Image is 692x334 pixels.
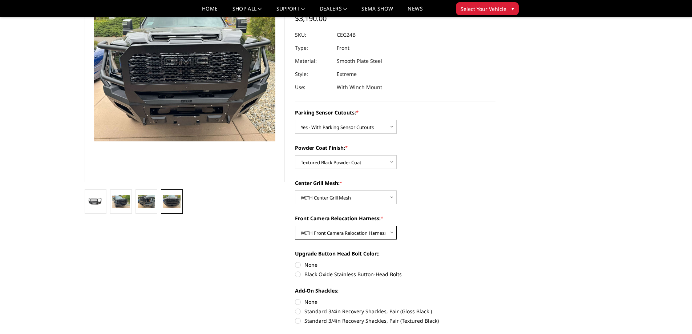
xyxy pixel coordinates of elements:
label: Add-On Shackles: [295,287,495,294]
label: Upgrade Button Head Bolt Color:: [295,250,495,257]
span: ▾ [511,5,514,12]
label: Center Grill Mesh: [295,179,495,187]
dt: Type: [295,41,331,55]
label: Standard 3/4in Recovery Shackles, Pair (Gloss Black ) [295,307,495,315]
span: Select Your Vehicle [461,5,506,13]
a: SEMA Show [361,6,393,17]
a: News [408,6,422,17]
iframe: Chat Widget [656,299,692,334]
button: Select Your Vehicle [456,2,519,15]
img: 2024-2025 GMC 2500-3500 - A2 Series - Extreme Front Bumper (winch mount) [163,195,181,208]
span: $3,190.00 [295,13,327,23]
dd: Front [337,41,349,55]
dt: Material: [295,55,331,68]
label: Black Oxide Stainless Button-Head Bolts [295,270,495,278]
a: Support [276,6,305,17]
label: Powder Coat Finish: [295,144,495,152]
label: None [295,261,495,269]
dd: CEG24B [337,28,356,41]
dd: Extreme [337,68,357,81]
dd: With Winch Mount [337,81,382,94]
dt: SKU: [295,28,331,41]
a: Home [202,6,218,17]
label: Parking Sensor Cutouts: [295,109,495,116]
dt: Style: [295,68,331,81]
a: shop all [232,6,262,17]
img: 2024-2025 GMC 2500-3500 - A2 Series - Extreme Front Bumper (winch mount) [138,195,155,208]
dt: Use: [295,81,331,94]
a: Dealers [320,6,347,17]
img: 2024-2025 GMC 2500-3500 - A2 Series - Extreme Front Bumper (winch mount) [87,198,104,206]
img: 2024-2025 GMC 2500-3500 - A2 Series - Extreme Front Bumper (winch mount) [112,195,130,208]
label: None [295,298,495,306]
label: Standard 3/4in Recovery Shackles, Pair (Textured Black) [295,317,495,325]
dd: Smooth Plate Steel [337,55,382,68]
label: Front Camera Relocation Harness: [295,214,495,222]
